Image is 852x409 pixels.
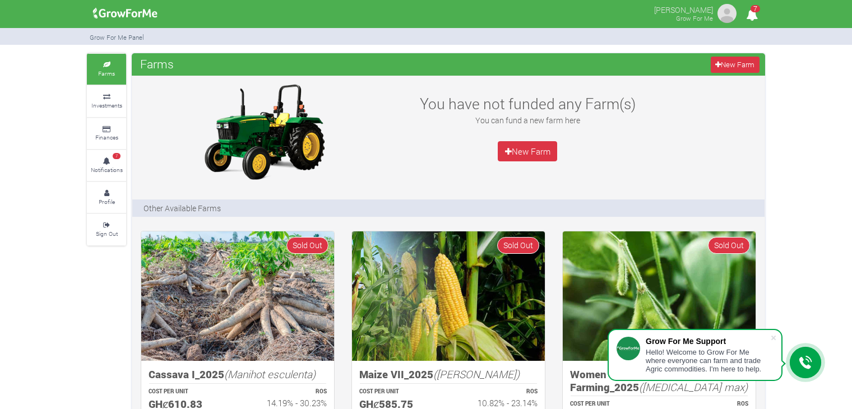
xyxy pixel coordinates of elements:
h6: 14.19% - 30.23% [248,398,327,408]
i: ([MEDICAL_DATA] max) [639,380,748,394]
small: Grow For Me [676,14,713,22]
a: 7 Notifications [87,150,126,181]
small: Investments [91,101,122,109]
img: growforme image [194,81,334,182]
span: 7 [751,5,760,12]
a: Farms [87,54,126,85]
p: [PERSON_NAME] [654,2,713,16]
span: Sold Out [497,237,539,253]
small: Profile [99,198,115,206]
small: Grow For Me Panel [90,33,144,41]
p: ROS [248,388,327,396]
i: (Manihot esculenta) [224,367,316,381]
small: Notifications [91,166,123,174]
p: ROS [459,388,538,396]
a: New Farm [498,141,557,161]
i: ([PERSON_NAME]) [433,367,520,381]
p: COST PER UNIT [359,388,438,396]
a: Sign Out [87,214,126,245]
img: growforme image [141,231,334,361]
span: Farms [137,53,177,75]
img: growforme image [716,2,738,25]
h3: You have not funded any Farm(s) [406,95,649,113]
p: You can fund a new farm here [406,114,649,126]
h5: Cassava I_2025 [149,368,327,381]
p: ROS [669,400,748,408]
a: 7 [741,11,763,21]
h6: 10.82% - 23.14% [459,398,538,408]
span: Sold Out [286,237,328,253]
p: COST PER UNIT [570,400,649,408]
div: Grow For Me Support [646,337,770,346]
span: 7 [113,153,121,160]
a: New Farm [711,57,760,73]
small: Finances [95,133,118,141]
span: Sold Out [708,237,750,253]
a: Investments [87,86,126,117]
i: Notifications [741,2,763,27]
div: Hello! Welcome to Grow For Me where everyone can farm and trade Agric commodities. I'm here to help. [646,348,770,373]
p: COST PER UNIT [149,388,228,396]
p: Other Available Farms [143,202,221,214]
h5: Maize VII_2025 [359,368,538,381]
a: Finances [87,118,126,149]
img: growforme image [563,231,756,361]
a: Profile [87,182,126,213]
small: Farms [98,69,115,77]
small: Sign Out [96,230,118,238]
h5: Women in Organic Soybeans Farming_2025 [570,368,748,393]
img: growforme image [352,231,545,361]
img: growforme image [89,2,161,25]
